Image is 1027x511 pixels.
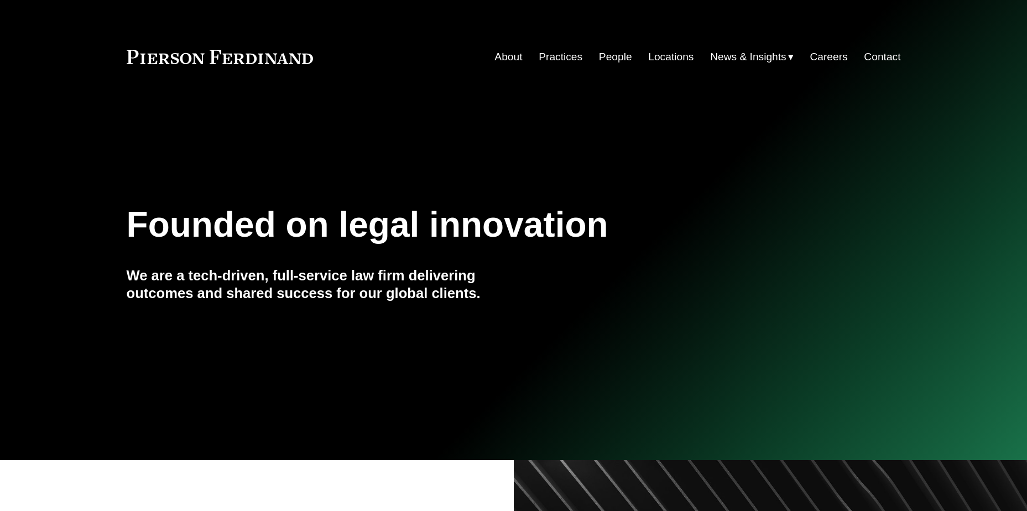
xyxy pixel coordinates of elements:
a: About [494,46,522,67]
a: Contact [864,46,900,67]
span: News & Insights [710,48,786,67]
a: People [599,46,632,67]
h4: We are a tech-driven, full-service law firm delivering outcomes and shared success for our global... [127,267,514,303]
a: folder dropdown [710,46,794,67]
a: Careers [810,46,847,67]
a: Locations [648,46,694,67]
h1: Founded on legal innovation [127,205,772,245]
a: Practices [539,46,582,67]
